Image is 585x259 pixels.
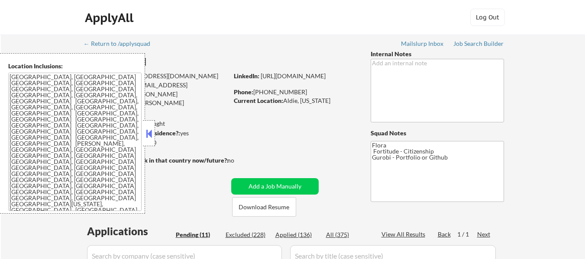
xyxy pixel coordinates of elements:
strong: Phone: [234,88,253,96]
strong: Will need Visa to work in that country now/future?: [84,157,229,164]
button: Add a Job Manually [231,178,319,195]
div: 1 / 1 [457,230,477,239]
div: Location Inclusions: [8,62,142,70]
a: [URL][DOMAIN_NAME] [261,72,326,80]
div: View All Results [381,230,428,239]
button: Log Out [470,9,505,26]
strong: LinkedIn: [234,72,259,80]
div: $150,000 [84,138,228,147]
div: [EMAIL_ADDRESS][DOMAIN_NAME] [85,81,228,98]
div: no [227,156,252,165]
div: [EMAIL_ADDRESS][DOMAIN_NAME] [85,72,228,80]
div: All (375) [326,230,369,239]
div: ← Return to /applysquad [84,41,158,47]
div: Squad Notes [371,129,504,137]
div: Next [477,230,491,239]
div: Mailslurp Inbox [401,41,444,47]
div: Job Search Builder [453,41,504,47]
div: Pending (11) [176,230,219,239]
div: Applied (136) [275,230,319,239]
div: 134 sent / 200 bought [84,119,228,128]
div: [PHONE_NUMBER] [234,88,356,96]
div: Internal Notes [371,50,504,58]
div: Applications [87,226,173,237]
a: Job Search Builder [453,40,504,49]
div: Excluded (228) [226,230,269,239]
button: Download Resume [232,197,296,217]
div: ApplyAll [85,10,136,25]
div: Aldie, [US_STATE] [234,96,356,105]
a: Mailslurp Inbox [401,40,444,49]
a: ← Return to /applysquad [84,40,158,49]
div: [PERSON_NAME] [84,56,262,67]
strong: Current Location: [234,97,283,104]
div: [PERSON_NAME][EMAIL_ADDRESS][PERSON_NAME][DOMAIN_NAME] [84,90,228,115]
div: Back [438,230,452,239]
